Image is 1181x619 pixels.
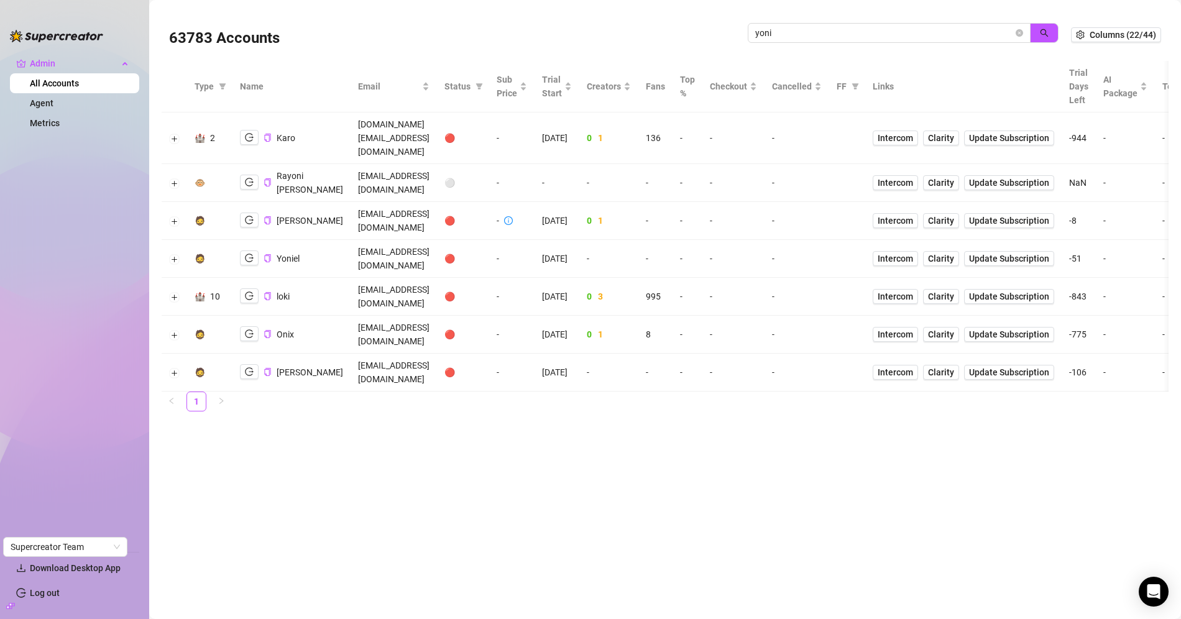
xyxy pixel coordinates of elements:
[30,588,60,598] a: Log out
[702,240,765,278] td: -
[162,392,182,411] li: Previous Page
[264,134,272,142] span: copy
[351,354,437,392] td: [EMAIL_ADDRESS][DOMAIN_NAME]
[245,367,254,376] span: logout
[673,112,702,164] td: -
[535,354,579,392] td: [DATE]
[702,202,765,240] td: -
[765,316,829,354] td: -
[351,164,437,202] td: [EMAIL_ADDRESS][DOMAIN_NAME]
[195,214,205,227] div: 🧔
[923,327,959,342] a: Clarity
[598,216,603,226] span: 1
[638,202,673,240] td: -
[1040,29,1049,37] span: search
[969,178,1049,188] span: Update Subscription
[162,392,182,411] button: left
[489,354,535,392] td: -
[358,80,420,93] span: Email
[923,131,959,145] a: Clarity
[351,61,437,112] th: Email
[878,252,913,265] span: Intercom
[969,254,1049,264] span: Update Subscription
[264,367,272,377] button: Copy Account UID
[923,289,959,304] a: Clarity
[702,61,765,112] th: Checkout
[1096,202,1155,240] td: -
[638,354,673,392] td: -
[964,131,1054,145] button: Update Subscription
[240,130,259,145] button: logout
[245,329,254,338] span: logout
[170,254,180,264] button: Expand row
[673,202,702,240] td: -
[16,58,26,68] span: crown
[765,240,829,278] td: -
[1016,29,1023,37] button: close-circle
[964,213,1054,228] button: Update Subscription
[535,112,579,164] td: [DATE]
[702,316,765,354] td: -
[30,78,79,88] a: All Accounts
[351,112,437,164] td: [DOMAIN_NAME][EMAIL_ADDRESS][DOMAIN_NAME]
[444,367,455,377] span: 🔴
[598,291,603,301] span: 3
[195,176,205,190] div: 🐵
[765,202,829,240] td: -
[969,291,1049,301] span: Update Subscription
[873,131,918,145] a: Intercom
[489,240,535,278] td: -
[195,80,214,93] span: Type
[195,365,205,379] div: 🧔
[579,61,638,112] th: Creators
[264,292,272,300] span: copy
[964,251,1054,266] button: Update Subscription
[210,131,215,145] div: 2
[489,112,535,164] td: -
[923,213,959,228] a: Clarity
[873,175,918,190] a: Intercom
[187,392,206,411] a: 1
[1096,164,1155,202] td: -
[277,367,343,377] span: [PERSON_NAME]
[638,164,673,202] td: -
[30,563,121,573] span: Download Desktop App
[702,278,765,316] td: -
[765,164,829,202] td: -
[873,289,918,304] a: Intercom
[170,134,180,144] button: Expand row
[638,61,673,112] th: Fans
[245,291,254,300] span: logout
[710,80,747,93] span: Checkout
[873,251,918,266] a: Intercom
[646,133,661,143] span: 136
[1162,329,1165,339] span: -
[1162,178,1165,188] span: -
[489,61,535,112] th: Sub Price
[240,326,259,341] button: logout
[646,291,661,301] span: 995
[444,291,455,301] span: 🔴
[1076,30,1085,39] span: setting
[598,133,603,143] span: 1
[444,216,455,226] span: 🔴
[10,30,103,42] img: logo-BBDzfeDw.svg
[765,112,829,164] td: -
[969,216,1049,226] span: Update Subscription
[264,178,272,187] button: Copy Account UID
[476,83,483,90] span: filter
[673,316,702,354] td: -
[170,330,180,340] button: Expand row
[444,80,471,93] span: Status
[240,288,259,303] button: logout
[928,365,954,379] span: Clarity
[277,329,294,339] span: Onix
[542,73,562,100] span: Trial Start
[702,112,765,164] td: -
[1062,164,1096,202] td: NaN
[579,164,638,202] td: -
[210,290,220,303] div: 10
[878,365,913,379] span: Intercom
[849,77,862,96] span: filter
